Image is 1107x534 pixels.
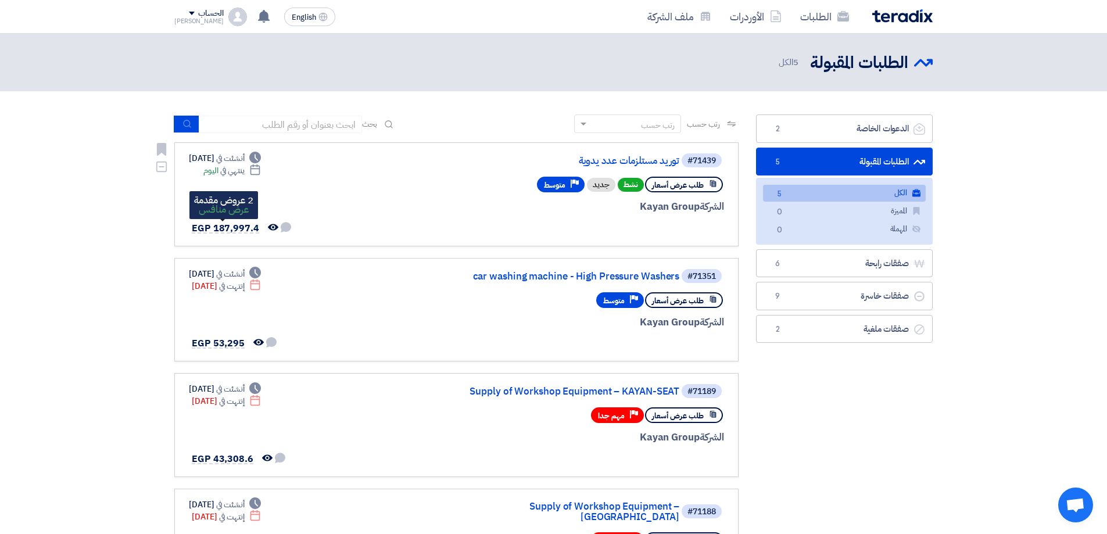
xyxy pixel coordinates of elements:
[216,268,244,280] span: أنشئت في
[192,511,261,523] div: [DATE]
[687,388,716,396] div: #71189
[216,152,244,164] span: أنشئت في
[192,221,259,235] span: EGP 187,997.4
[228,8,247,26] img: profile_test.png
[189,268,261,280] div: [DATE]
[756,315,933,343] a: صفقات ملغية2
[771,324,784,335] span: 2
[779,56,801,69] span: الكل
[756,148,933,176] a: الطلبات المقبولة5
[445,199,724,214] div: Kayan Group
[198,9,223,19] div: الحساب
[189,152,261,164] div: [DATE]
[219,511,244,523] span: إنتهت في
[445,430,724,445] div: Kayan Group
[638,3,721,30] a: ملف الشركة
[292,13,316,21] span: English
[772,188,786,200] span: 5
[756,114,933,143] a: الدعوات الخاصة2
[772,224,786,236] span: 0
[687,118,720,130] span: رتب حسب
[652,295,704,306] span: طلب عرض أسعار
[603,295,625,306] span: متوسط
[587,178,615,192] div: جديد
[618,178,644,192] span: نشط
[362,118,377,130] span: بحث
[793,56,798,69] span: 5
[447,386,679,397] a: Supply of Workshop Equipment – KAYAN-SEAT
[216,383,244,395] span: أنشئت في
[445,315,724,330] div: Kayan Group
[771,258,784,270] span: 6
[174,18,224,24] div: [PERSON_NAME]
[598,410,625,421] span: مهم جدا
[771,123,784,135] span: 2
[194,205,253,214] div: عرض منافس
[872,9,933,23] img: Teradix logo
[220,164,244,177] span: ينتهي في
[1058,488,1093,522] div: دردشة مفتوحة
[447,501,679,522] a: Supply of Workshop Equipment – [GEOGRAPHIC_DATA]
[687,273,716,281] div: #71351
[189,499,261,511] div: [DATE]
[641,119,675,131] div: رتب حسب
[771,291,784,302] span: 9
[194,196,253,205] div: 2 عروض مقدمة
[192,280,261,292] div: [DATE]
[192,336,245,350] span: EGP 53,295
[756,249,933,278] a: صفقات رابحة6
[700,430,725,445] span: الشركة
[447,156,679,166] a: توريد مستلزمات عدد يدوية
[652,180,704,191] span: طلب عرض أسعار
[192,452,253,466] span: EGP 43,308.6
[544,180,565,191] span: متوسط
[199,116,362,133] input: ابحث بعنوان أو رقم الطلب
[771,156,784,168] span: 5
[791,3,858,30] a: الطلبات
[810,52,908,74] h2: الطلبات المقبولة
[192,395,261,407] div: [DATE]
[687,508,716,516] div: #71188
[652,410,704,421] span: طلب عرض أسعار
[219,395,244,407] span: إنتهت في
[189,383,261,395] div: [DATE]
[687,157,716,165] div: #71439
[700,199,725,214] span: الشركة
[447,271,679,282] a: car washing machine - High Pressure Washers
[216,499,244,511] span: أنشئت في
[700,315,725,329] span: الشركة
[756,282,933,310] a: صفقات خاسرة9
[219,280,244,292] span: إنتهت في
[763,203,926,220] a: المميزة
[203,164,261,177] div: اليوم
[763,221,926,238] a: المهملة
[763,185,926,202] a: الكل
[721,3,791,30] a: الأوردرات
[284,8,335,26] button: English
[772,206,786,218] span: 0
